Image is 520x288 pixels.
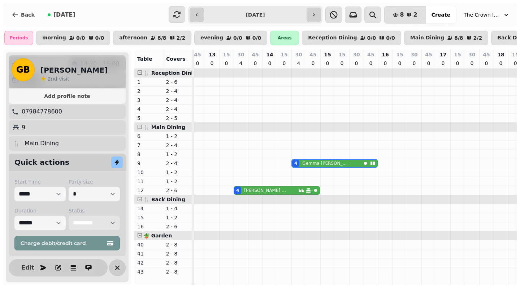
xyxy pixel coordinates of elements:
span: The Crown Inn [464,11,500,18]
p: 0 [252,60,258,67]
p: 45 [252,51,259,58]
p: 0 [325,60,330,67]
p: 1 - 2 [166,214,189,221]
span: Add profile note [17,94,117,99]
button: Edit [21,261,35,275]
p: 1 - 4 [166,205,189,212]
p: 6 [137,133,160,140]
p: 2 - 5 [166,115,189,122]
h2: [PERSON_NAME] [40,65,108,75]
p: 1 - 2 [166,169,189,176]
button: evening0/00/0 [194,31,267,45]
p: 0 [397,60,403,67]
p: 12 [137,187,160,194]
p: 2 - 8 [166,268,189,275]
p: 16 [382,51,389,58]
p: 07984778600 [22,107,62,116]
button: Create [426,6,456,23]
span: Covers [166,56,186,62]
p: Main Dining [410,35,444,41]
p: 1 - 2 [166,178,189,185]
p: 0 [368,60,374,67]
button: [DATE] [42,6,81,23]
p: 0 [411,60,417,67]
label: Start Time [14,178,66,185]
p: 3 [137,96,160,104]
iframe: Chat Widget [484,253,520,288]
p: 13 [208,51,215,58]
button: Add profile note [12,91,123,101]
p: 0 / 0 [95,35,104,40]
p: 1 - 2 [166,133,189,140]
label: Status [69,207,120,214]
p: 15 [324,51,331,58]
p: 8 / 8 [454,35,463,40]
p: 40 [137,241,160,248]
p: 17 [439,51,446,58]
span: Table [137,56,152,62]
h2: Quick actions [14,157,69,167]
span: [DATE] [53,12,75,18]
p: 14 [137,205,160,212]
p: 0 [498,60,504,67]
p: 15 [338,51,345,58]
p: 0 [440,60,446,67]
button: Reception Dining0/00/0 [302,31,401,45]
p: 15 [512,51,519,58]
span: nd [51,76,59,82]
span: Charge debit/credit card [21,241,105,246]
p: 0 [310,60,316,67]
p: 0 [224,60,229,67]
button: Charge debit/credit card [14,236,120,250]
span: 🍴 Reception Dining [143,70,200,76]
p: 0 [267,60,273,67]
p: 🍴 [13,139,20,148]
p: 30 [295,51,302,58]
p: 45 [367,51,374,58]
p: 41 [137,250,160,257]
p: 30 [237,51,244,58]
p: 45 [483,51,490,58]
button: morning0/00/0 [36,31,110,45]
p: 30 [411,51,417,58]
p: afternoon [119,35,147,41]
button: Back [6,6,40,23]
p: 9 [137,160,160,167]
div: 4 [294,160,297,166]
p: 15 [137,214,160,221]
p: 1 - 2 [166,151,189,158]
div: 4 [236,188,239,193]
p: 9 [22,123,25,132]
p: visit [48,75,69,82]
p: 2 - 8 [166,259,189,266]
p: 5 [137,115,160,122]
p: 2 [137,87,160,95]
p: 0 [209,60,215,67]
p: 4 [238,60,244,67]
p: 0 [484,60,489,67]
span: 🪴 Garden [143,233,172,238]
p: 0 [382,60,388,67]
div: Areas [270,31,299,45]
button: afternoon8/82/2 [113,31,191,45]
p: 2 - 4 [166,106,189,113]
p: [PERSON_NAME] Bentley [244,188,286,193]
span: 2 [48,76,51,82]
p: 2 - 6 [166,223,189,230]
p: 0 [455,60,460,67]
p: 0 / 0 [386,35,395,40]
span: 🍴 Main Dining [143,124,185,130]
p: 0 [354,60,359,67]
label: Duration [14,207,66,214]
p: Gemma [PERSON_NAME] [302,160,348,166]
p: 45 [425,51,432,58]
p: 8 [137,151,160,158]
p: 43 [137,268,160,275]
p: 0 [281,60,287,67]
p: 14 [266,51,273,58]
p: 0 [469,60,475,67]
p: 0 / 0 [233,35,242,40]
p: 11 [137,178,160,185]
p: 42 [137,259,160,266]
p: 15 [223,51,230,58]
